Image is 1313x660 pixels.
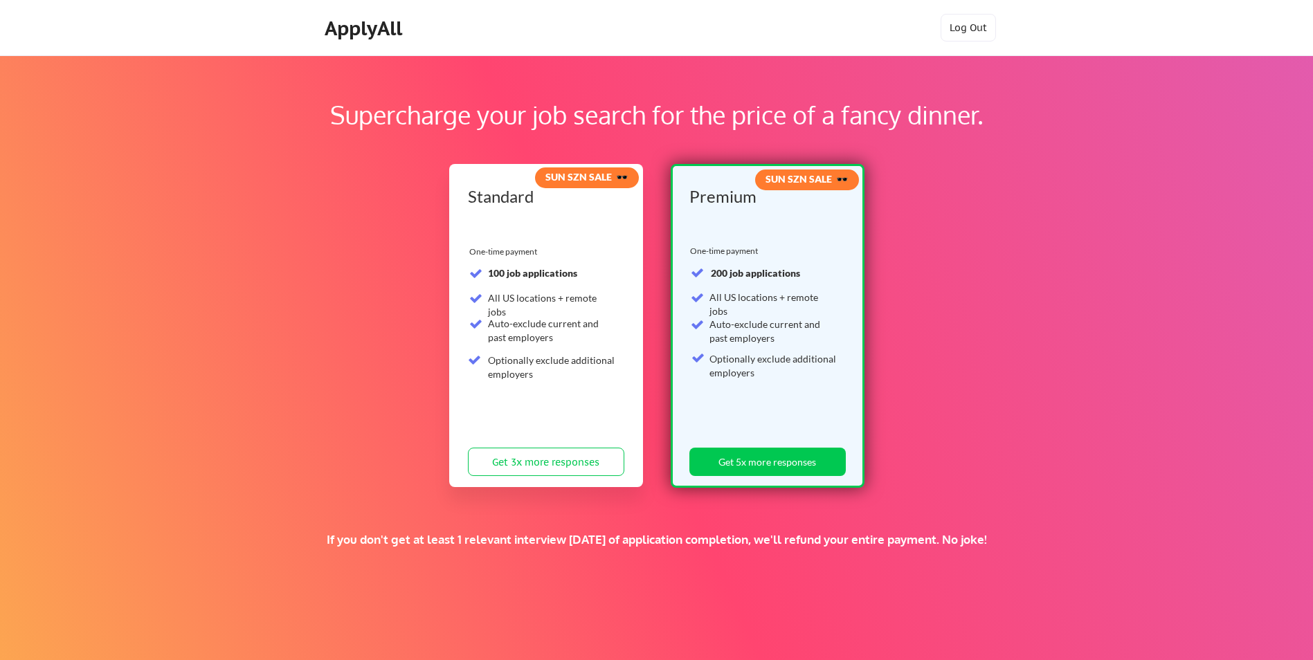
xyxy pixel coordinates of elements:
div: Auto-exclude current and past employers [488,317,616,344]
div: If you don't get at least 1 relevant interview [DATE] of application completion, we'll refund you... [240,532,1073,547]
div: Supercharge your job search for the price of a fancy dinner. [89,96,1224,134]
strong: 200 job applications [711,267,800,279]
div: ApplyAll [325,17,406,40]
button: Get 5x more responses [689,448,846,476]
div: All US locations + remote jobs [709,291,837,318]
div: One-time payment [690,246,762,257]
strong: SUN SZN SALE 🕶️ [545,171,628,183]
div: One-time payment [469,246,541,257]
div: Optionally exclude additional employers [709,352,837,379]
strong: SUN SZN SALE 🕶️ [766,173,848,185]
div: Standard [468,188,619,205]
div: Optionally exclude additional employers [488,354,616,381]
div: All US locations + remote jobs [488,291,616,318]
div: Auto-exclude current and past employers [709,318,837,345]
strong: 100 job applications [488,267,577,279]
button: Log Out [941,14,996,42]
button: Get 3x more responses [468,448,624,476]
div: Premium [689,188,841,205]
